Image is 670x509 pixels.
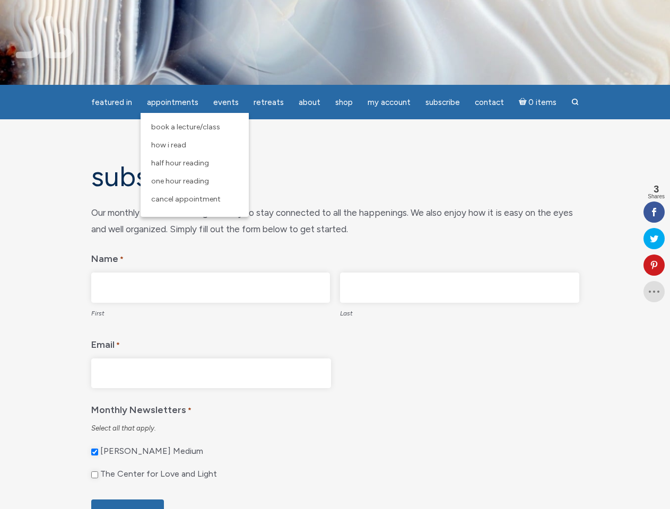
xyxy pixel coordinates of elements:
span: My Account [368,98,411,107]
span: How I Read [151,141,186,150]
span: One Hour Reading [151,177,209,186]
a: Book a Lecture/Class [146,118,243,136]
label: First [91,303,330,322]
img: Jamie Butler. The Everyday Medium [16,16,76,58]
span: Subscribe [425,98,460,107]
span: 3 [648,185,665,194]
a: My Account [361,92,417,113]
label: [PERSON_NAME] Medium [100,446,203,457]
div: Our monthly newsletter is a great way to stay connected to all the happenings. We also enjoy how ... [91,205,579,237]
span: Book a Lecture/Class [151,122,220,131]
label: Email [91,331,120,354]
a: About [292,92,327,113]
a: Half Hour Reading [146,154,243,172]
span: Cancel Appointment [151,195,221,204]
div: Select all that apply. [91,424,579,433]
a: Cancel Appointment [146,190,243,208]
h1: Subscribe [91,162,579,192]
label: Last [340,303,579,322]
a: How I Read [146,136,243,154]
span: 0 items [528,99,556,107]
a: Events [207,92,245,113]
span: featured in [91,98,132,107]
span: Retreats [254,98,284,107]
legend: Monthly Newsletters [91,397,579,419]
span: Contact [475,98,504,107]
span: Half Hour Reading [151,159,209,168]
span: About [299,98,320,107]
a: Cart0 items [512,91,563,113]
a: Retreats [247,92,290,113]
a: Appointments [141,92,205,113]
a: Contact [468,92,510,113]
a: Subscribe [419,92,466,113]
a: featured in [85,92,138,113]
span: Appointments [147,98,198,107]
span: Shares [648,194,665,199]
span: Events [213,98,239,107]
span: Shop [335,98,353,107]
label: The Center for Love and Light [100,469,217,480]
a: One Hour Reading [146,172,243,190]
a: Shop [329,92,359,113]
legend: Name [91,245,579,268]
i: Cart [519,98,529,107]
